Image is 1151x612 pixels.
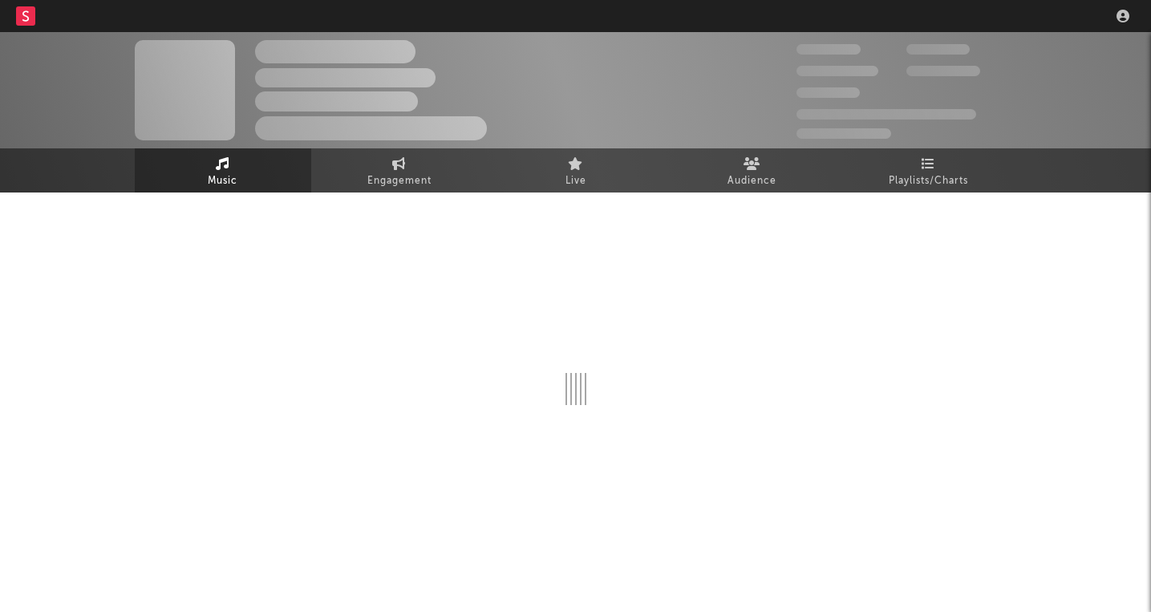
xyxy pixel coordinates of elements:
span: 100,000 [796,87,860,98]
a: Live [488,148,664,193]
span: 300,000 [796,44,861,55]
a: Engagement [311,148,488,193]
span: Playlists/Charts [889,172,968,191]
span: 1,000,000 [906,66,980,76]
span: 50,000,000 Monthly Listeners [796,109,976,120]
span: Jump Score: 85.0 [796,128,891,139]
span: 100,000 [906,44,970,55]
span: Music [208,172,237,191]
span: 50,000,000 [796,66,878,76]
span: Audience [727,172,776,191]
a: Music [135,148,311,193]
a: Audience [664,148,841,193]
span: Live [565,172,586,191]
span: Engagement [367,172,432,191]
a: Playlists/Charts [841,148,1017,193]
